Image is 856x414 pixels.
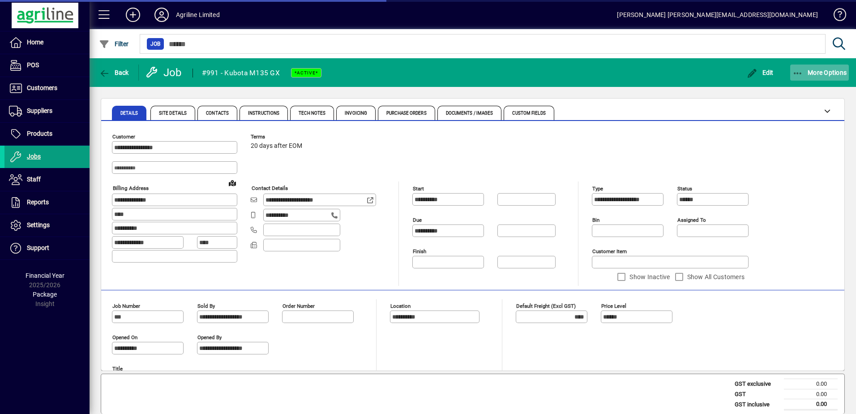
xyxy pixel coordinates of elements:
[99,69,129,76] span: Back
[97,65,131,81] button: Back
[390,303,411,309] mat-label: Location
[282,303,315,309] mat-label: Order number
[745,65,776,81] button: Edit
[299,111,325,116] span: Tech Notes
[4,31,90,54] a: Home
[677,217,706,223] mat-label: Assigned to
[150,39,160,48] span: Job
[97,36,131,52] button: Filter
[112,134,135,140] mat-label: Customer
[516,303,576,309] mat-label: Default Freight (excl GST)
[512,111,545,116] span: Custom Fields
[4,214,90,237] a: Settings
[784,399,838,410] td: 0.00
[112,303,140,309] mat-label: Job number
[413,185,424,192] mat-label: Start
[27,198,49,206] span: Reports
[413,217,422,223] mat-label: Due
[197,303,215,309] mat-label: Sold by
[4,77,90,99] a: Customers
[790,65,849,81] button: More Options
[197,334,222,341] mat-label: Opened by
[4,54,90,77] a: POS
[99,40,129,47] span: Filter
[27,221,50,229] span: Settings
[27,176,41,183] span: Staff
[4,237,90,259] a: Support
[112,366,123,372] mat-label: Title
[27,107,52,114] span: Suppliers
[147,7,176,23] button: Profile
[4,100,90,122] a: Suppliers
[90,65,139,81] app-page-header-button: Back
[27,61,39,69] span: POS
[827,2,845,31] a: Knowledge Base
[386,111,427,116] span: Purchase Orders
[592,248,627,254] mat-label: Customer Item
[592,217,599,223] mat-label: Bin
[146,65,184,80] div: Job
[248,111,279,116] span: Instructions
[446,111,493,116] span: Documents / Images
[27,244,49,251] span: Support
[225,176,240,190] a: View on map
[601,303,626,309] mat-label: Price Level
[747,69,774,76] span: Edit
[159,111,187,116] span: Site Details
[27,130,52,137] span: Products
[345,111,367,116] span: Invoicing
[33,291,57,298] span: Package
[4,168,90,191] a: Staff
[4,191,90,214] a: Reports
[176,8,220,22] div: Agriline Limited
[592,185,603,192] mat-label: Type
[206,111,229,116] span: Contacts
[119,7,147,23] button: Add
[27,153,41,160] span: Jobs
[617,8,818,22] div: [PERSON_NAME] [PERSON_NAME][EMAIL_ADDRESS][DOMAIN_NAME]
[730,389,784,399] td: GST
[730,379,784,389] td: GST exclusive
[784,379,838,389] td: 0.00
[112,334,137,341] mat-label: Opened On
[27,39,43,46] span: Home
[251,134,304,140] span: Terms
[251,142,302,150] span: 20 days after EOM
[413,248,426,254] mat-label: Finish
[202,66,280,80] div: #991 - Kubota M135 GX
[677,185,692,192] mat-label: Status
[792,69,847,76] span: More Options
[27,84,57,91] span: Customers
[4,123,90,145] a: Products
[730,399,784,410] td: GST inclusive
[784,389,838,399] td: 0.00
[26,272,64,279] span: Financial Year
[120,111,138,116] span: Details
